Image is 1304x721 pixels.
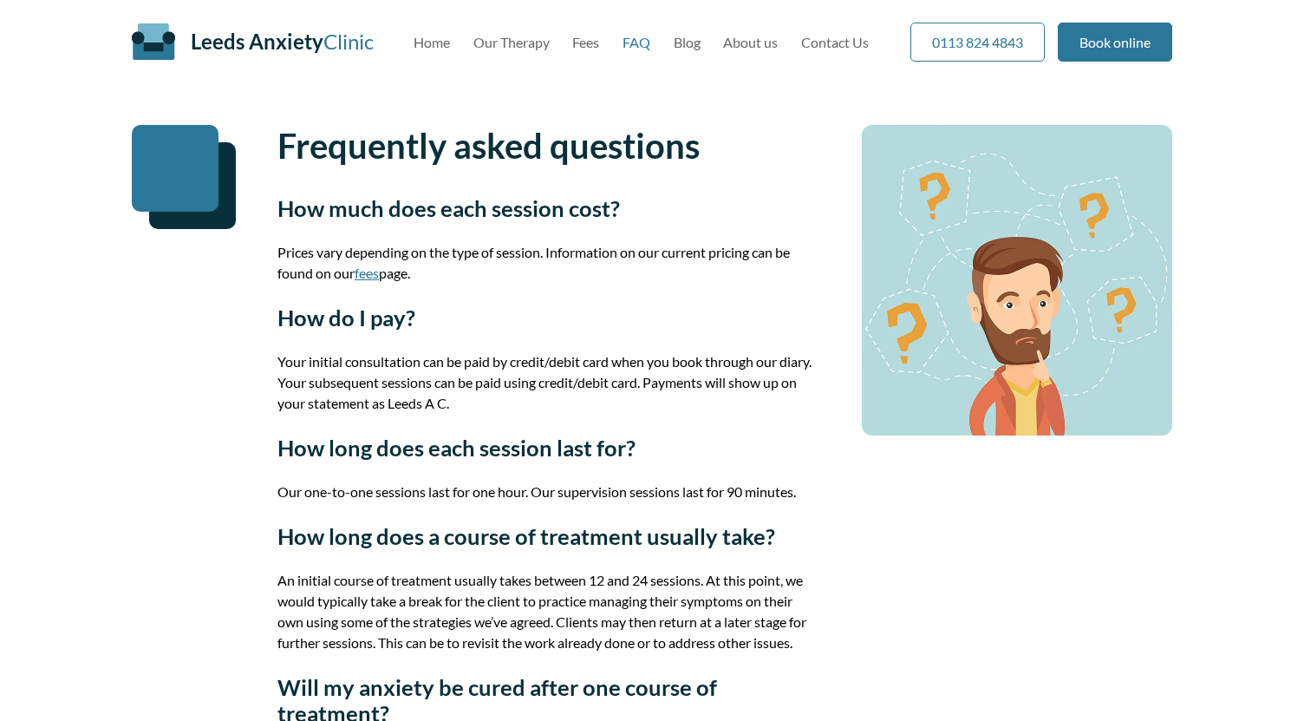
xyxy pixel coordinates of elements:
img: Pondering man surrounded by question marks [862,125,1172,436]
h2: How do I pay? [277,305,820,331]
a: Leeds AnxietyClinic [191,29,374,54]
a: Book online [1058,23,1172,62]
h2: How much does each session cost? [277,195,820,221]
p: An initial course of treatment usually takes between 12 and 24 sessions. At this point, we would ... [277,570,820,653]
a: Fees [572,34,599,50]
a: Blog [674,34,701,50]
a: About us [723,34,778,50]
h2: How long does each session last for? [277,435,820,461]
h2: How long does a course of treatment usually take? [277,523,820,549]
h1: Frequently asked questions [277,125,820,167]
p: Prices vary depending on the type of session. Information on our current pricing can be found on ... [277,242,820,284]
a: Home [414,34,450,50]
span: Leeds Anxiety [191,29,323,54]
a: fees [355,265,379,281]
a: FAQ [623,34,650,50]
p: Our one-to-one sessions last for one hour. Our supervision sessions last for 90 minutes. [277,482,820,502]
a: Our Therapy [473,34,550,50]
a: Contact Us [801,34,869,50]
p: Your initial consultation can be paid by credit/debit card when you book through our diary. Your ... [277,351,820,414]
a: 0113 824 4843 [910,23,1045,62]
